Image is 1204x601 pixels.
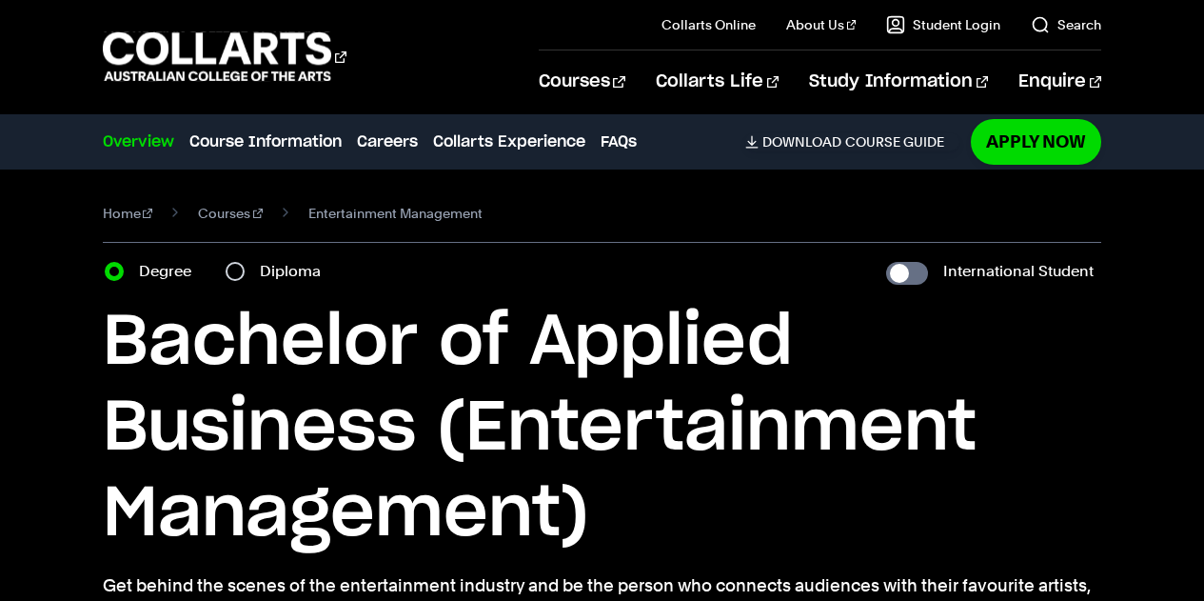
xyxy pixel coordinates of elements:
div: Go to homepage [103,30,346,84]
a: Enquire [1018,50,1101,113]
a: Collarts Online [661,15,756,34]
a: Courses [198,200,263,227]
a: Student Login [886,15,1000,34]
a: FAQs [601,130,637,153]
a: Collarts Life [656,50,779,113]
span: Download [762,133,841,150]
a: DownloadCourse Guide [745,133,959,150]
a: Courses [539,50,625,113]
label: Degree [139,258,203,285]
a: Home [103,200,153,227]
a: Overview [103,130,174,153]
a: Collarts Experience [433,130,585,153]
a: About Us [786,15,857,34]
a: Careers [357,130,418,153]
span: Entertainment Management [308,200,483,227]
a: Search [1031,15,1101,34]
a: Study Information [809,50,988,113]
label: Diploma [260,258,332,285]
label: International Student [943,258,1094,285]
h1: Bachelor of Applied Business (Entertainment Management) [103,300,1102,557]
a: Apply Now [971,119,1101,164]
a: Course Information [189,130,342,153]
